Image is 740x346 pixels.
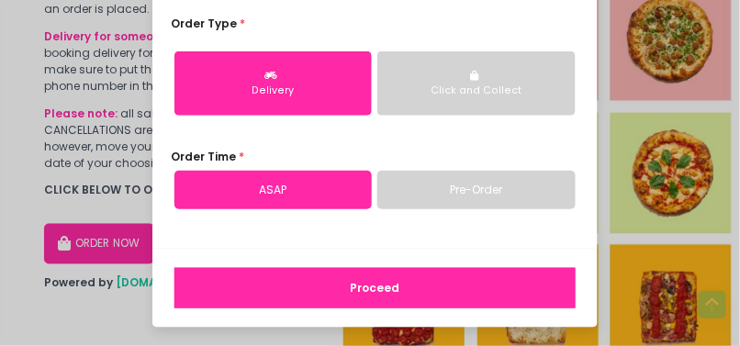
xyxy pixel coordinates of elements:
a: ASAP [174,171,373,209]
div: Click and Collect [389,84,564,98]
span: Order Type [172,16,238,31]
div: Delivery [186,84,361,98]
span: Order Time [172,149,237,164]
button: Delivery [174,51,373,116]
a: Pre-Order [377,171,576,209]
button: Click and Collect [377,51,576,116]
button: Proceed [174,268,576,308]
